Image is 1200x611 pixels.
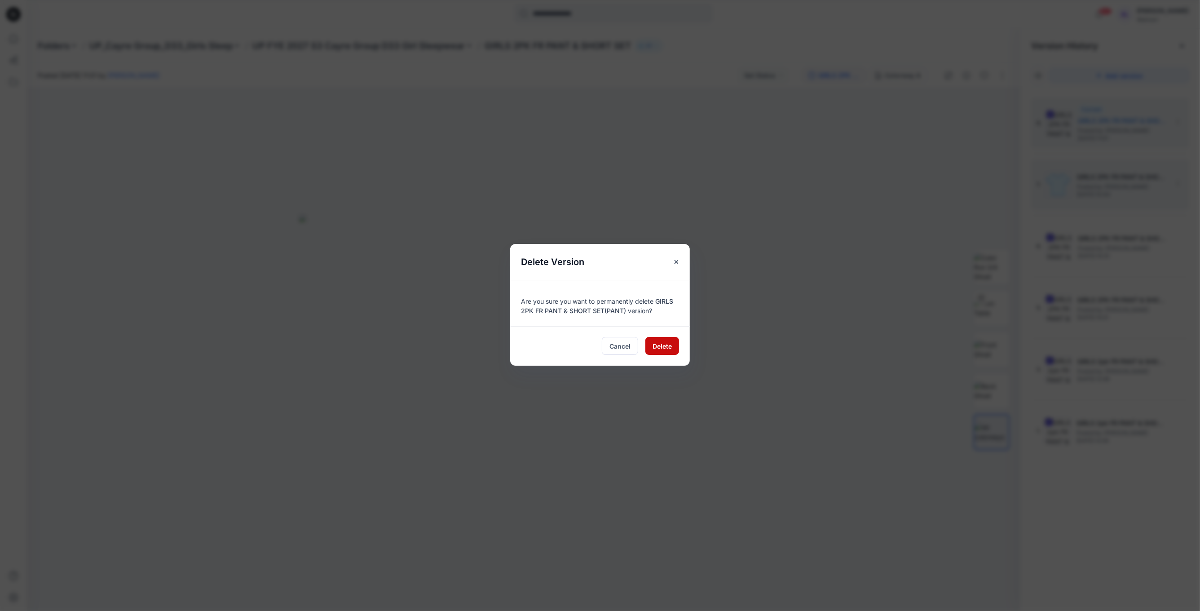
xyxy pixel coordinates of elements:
span: Cancel [609,341,631,351]
span: GIRLS 2PK FR PANT & SHORT SET(PANT) [521,297,673,314]
div: Are you sure you want to permanently delete version? [521,291,679,315]
button: Cancel [602,337,638,355]
h5: Delete Version [510,244,595,280]
button: Close [668,254,684,270]
button: Delete [645,337,679,355]
span: Delete [653,341,672,351]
